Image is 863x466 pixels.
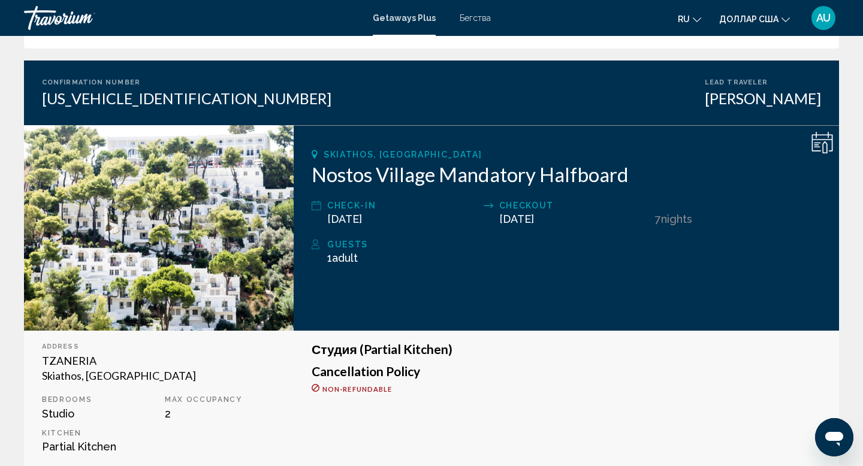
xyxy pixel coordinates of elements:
[678,14,690,24] font: ru
[42,395,153,404] p: Bedrooms
[322,385,392,393] span: Non-refundable
[312,162,821,186] h2: Nostos Village Mandatory Halfboard
[42,343,276,350] div: Address
[460,13,491,23] a: Бегства
[165,407,171,420] span: 2
[312,365,821,378] h3: Cancellation Policy
[327,237,821,252] div: Guests
[816,11,831,24] font: AU
[42,407,74,420] span: Studio
[332,252,358,264] span: Adult
[499,213,534,225] span: [DATE]
[373,13,436,23] a: Getaways Plus
[324,150,482,159] span: Skiathos, [GEOGRAPHIC_DATA]
[42,429,153,437] p: Kitchen
[705,89,821,107] div: [PERSON_NAME]
[678,10,701,28] button: Изменить язык
[42,440,116,453] span: Partial Kitchen
[655,213,661,225] span: 7
[815,418,853,456] iframe: Кнопка запуска окна обмена сообщениями
[705,78,821,86] div: Lead Traveler
[327,252,358,264] span: 1
[312,343,821,356] h3: Студия (Partial Kitchen)
[42,353,276,383] div: TZANERIA Skiathos, [GEOGRAPHIC_DATA]
[327,213,362,225] span: [DATE]
[327,198,478,213] div: Check-In
[719,14,778,24] font: доллар США
[165,395,276,404] p: Max Occupancy
[808,5,839,31] button: Меню пользователя
[719,10,790,28] button: Изменить валюту
[42,78,331,86] div: Confirmation Number
[661,213,692,225] span: Nights
[42,89,331,107] div: [US_VEHICLE_IDENTIFICATION_NUMBER]
[24,6,361,30] a: Травориум
[499,198,650,213] div: Checkout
